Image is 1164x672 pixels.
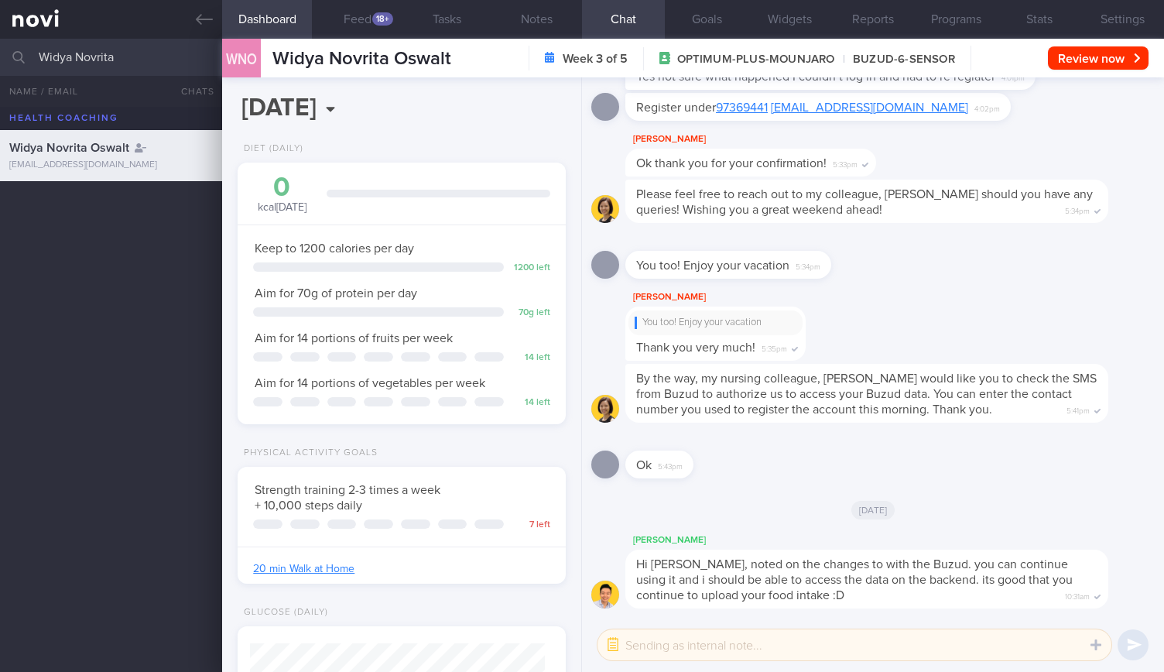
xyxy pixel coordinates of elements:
[512,397,550,409] div: 14 left
[716,101,768,114] a: 97369441
[833,156,858,170] span: 5:33pm
[636,459,652,471] span: Ok
[636,101,968,114] span: Register under
[238,607,328,619] div: Glucose (Daily)
[9,142,129,154] span: Widya Novrita Oswalt
[563,51,628,67] strong: Week 3 of 5
[1066,402,1090,417] span: 5:41pm
[796,258,820,273] span: 5:34pm
[636,558,1073,602] span: Hi [PERSON_NAME], noted on the changes to with the Buzud. you can continue using it and i should ...
[238,143,303,155] div: Diet (Daily)
[372,12,393,26] div: 18+
[1065,588,1090,602] span: 10:31am
[512,352,550,364] div: 14 left
[255,377,485,389] span: Aim for 14 portions of vegetables per week
[272,50,451,68] span: Widya Novrita Oswalt
[253,564,354,574] a: 20 min Walk at Home
[9,159,213,171] div: [EMAIL_ADDRESS][DOMAIN_NAME]
[625,130,923,149] div: [PERSON_NAME]
[255,287,417,300] span: Aim for 70g of protein per day
[636,157,827,170] span: Ok thank you for your confirmation!
[636,259,789,272] span: You too! Enjoy your vacation
[835,52,955,67] span: BUZUD-6-SENSOR
[1048,46,1149,70] button: Review now
[771,101,968,114] a: [EMAIL_ADDRESS][DOMAIN_NAME]
[851,501,895,519] span: [DATE]
[218,29,265,89] div: WNO
[238,447,378,459] div: Physical Activity Goals
[255,242,414,255] span: Keep to 1200 calories per day
[762,340,787,355] span: 5:35pm
[512,519,550,531] div: 7 left
[635,317,796,329] div: You too! Enjoy your vacation
[625,531,1155,550] div: [PERSON_NAME]
[253,174,311,215] div: kcal [DATE]
[512,307,550,319] div: 70 g left
[636,188,1093,216] span: Please feel free to reach out to my colleague, [PERSON_NAME] should you have any queries! Wishing...
[255,484,440,496] span: Strength training 2-3 times a week
[253,174,311,201] div: 0
[636,372,1097,416] span: By the way, my nursing colleague, [PERSON_NAME] would like you to check the SMS from Buzud to aut...
[636,70,995,83] span: Yes not sure what happened I couldn’t log in and had to re regiater
[636,341,755,354] span: Thank you very much!
[1065,202,1090,217] span: 5:34pm
[255,499,362,512] span: + 10,000 steps daily
[974,100,1000,115] span: 4:02pm
[625,288,852,307] div: [PERSON_NAME]
[512,262,550,274] div: 1200 left
[255,332,453,345] span: Aim for 14 portions of fruits per week
[658,458,683,472] span: 5:43pm
[160,76,222,107] button: Chats
[677,52,835,67] span: OPTIMUM-PLUS-MOUNJARO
